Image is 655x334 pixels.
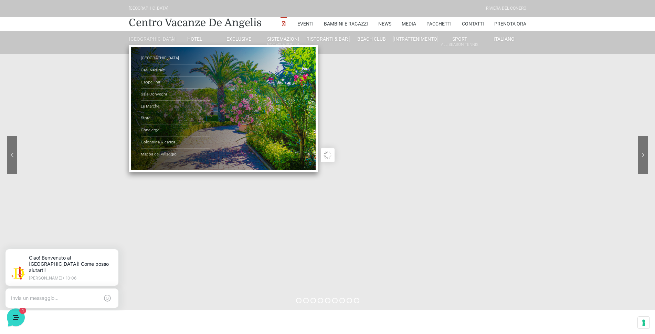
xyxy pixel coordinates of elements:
[129,5,168,12] div: [GEOGRAPHIC_DATA]
[48,221,90,237] button: 1Messaggi
[6,6,116,28] h2: Ciao da De Angelis Resort 👋
[45,91,102,97] span: Inizia una conversazione
[217,36,261,42] a: Exclusive
[261,36,305,49] a: SistemazioniRooms & Suites
[305,36,349,42] a: Ristoranti & Bar
[11,87,127,101] button: Inizia una conversazione
[141,52,210,64] a: [GEOGRAPHIC_DATA]
[141,112,210,124] a: Store
[11,67,25,81] img: light
[120,74,127,81] span: 1
[494,36,515,42] span: Italiano
[438,36,482,49] a: SportAll Season Tennis
[261,41,305,48] small: Rooms & Suites
[11,114,54,120] span: Trova una risposta
[69,221,74,225] span: 1
[141,136,210,149] a: Colonnina Ricarica
[638,317,649,328] button: Le tue preferenze relative al consenso per le tecnologie di tracciamento
[462,17,484,31] a: Contatti
[173,36,217,42] a: Hotel
[350,36,394,42] a: Beach Club
[129,16,262,30] a: Centro Vacanze De Angelis
[324,17,368,31] a: Bambini e Ragazzi
[11,55,59,61] span: Le tue conversazioni
[33,14,117,32] p: Ciao! Benvenuto al [GEOGRAPHIC_DATA]! Come posso aiutarti!
[60,231,78,237] p: Messaggi
[141,124,210,136] a: Concierge
[494,17,526,31] a: Prenota Ora
[402,17,416,31] a: Media
[120,66,127,72] p: ora
[141,64,210,77] a: Oasi Naturale
[482,36,526,42] a: Italiano
[141,77,210,89] a: Cappellina
[29,66,116,73] span: [PERSON_NAME]
[15,26,29,39] img: light
[106,231,116,237] p: Aiuto
[21,231,32,237] p: Home
[61,55,127,61] a: [DEMOGRAPHIC_DATA] tutto
[6,30,116,44] p: La nostra missione è rendere la tua esperienza straordinaria!
[426,17,452,31] a: Pacchetti
[438,41,482,48] small: All Season Tennis
[141,149,210,160] a: Mappa del Villaggio
[394,36,438,42] a: Intrattenimento
[141,101,210,113] a: Le Marche
[6,307,26,328] iframe: Customerly Messenger Launcher
[73,114,127,120] a: Apri Centro Assistenza
[8,63,129,84] a: [PERSON_NAME]Ciao! Benvenuto al [GEOGRAPHIC_DATA]! Come posso aiutarti!ora1
[378,17,391,31] a: News
[486,5,526,12] div: Riviera Del Conero
[33,35,117,39] p: [PERSON_NAME] • 10:06
[141,89,210,101] a: Sala Convegni
[90,221,132,237] button: Aiuto
[29,74,116,81] p: Ciao! Benvenuto al [GEOGRAPHIC_DATA]! Come posso aiutarti!
[15,129,113,136] input: Cerca un articolo...
[6,221,48,237] button: Home
[297,17,314,31] a: Eventi
[129,36,173,42] a: [GEOGRAPHIC_DATA]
